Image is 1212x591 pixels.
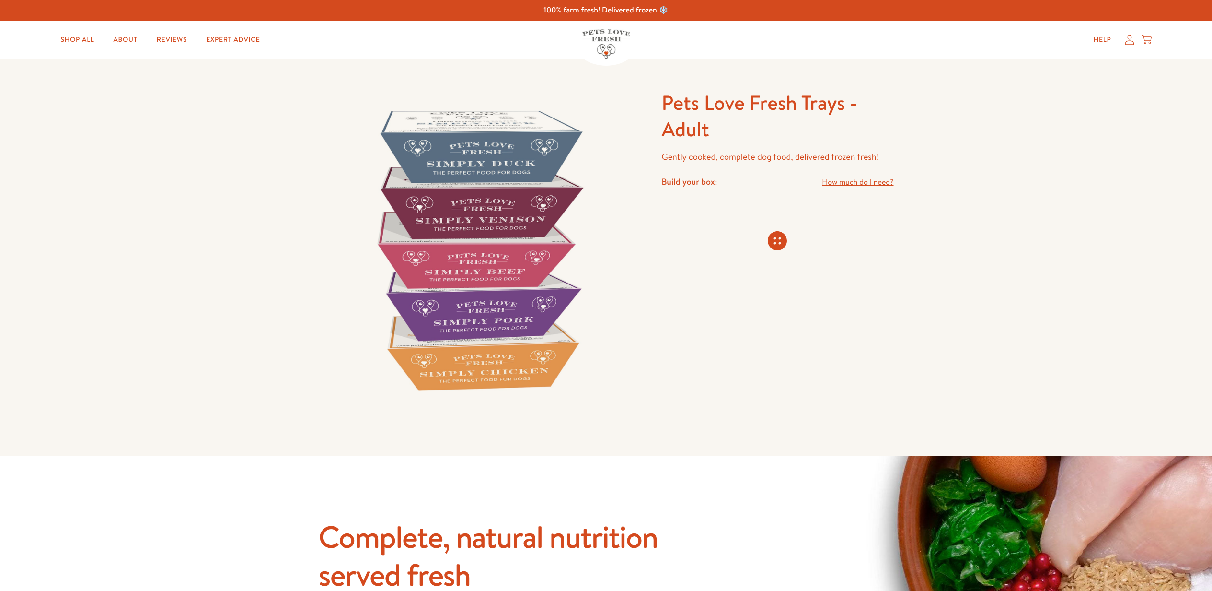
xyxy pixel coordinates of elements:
a: Reviews [149,30,195,49]
a: Expert Advice [198,30,267,49]
h1: Pets Love Fresh Trays - Adult [661,90,893,142]
h4: Build your box: [661,176,717,187]
a: About [106,30,145,49]
p: Gently cooked, complete dog food, delivered frozen fresh! [661,150,893,165]
img: Pets Love Fresh Trays - Adult [319,90,639,410]
a: How much do I need? [822,176,893,189]
a: Shop All [53,30,102,49]
svg: Connecting store [768,231,787,250]
img: Pets Love Fresh [582,29,630,59]
a: Help [1086,30,1119,49]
